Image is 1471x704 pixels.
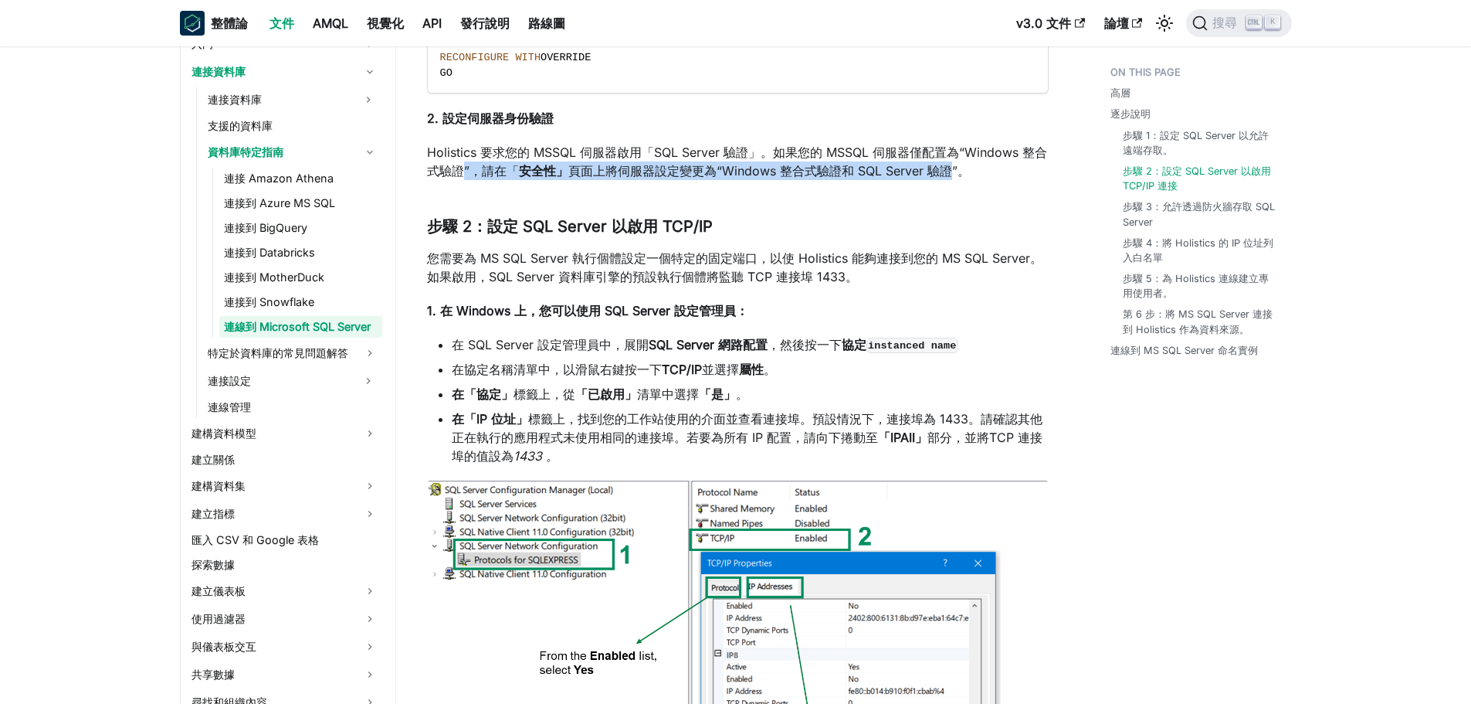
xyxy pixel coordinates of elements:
[1123,130,1269,156] font: 步驟 1：設定 SQL Server 以允許遠端存取。
[878,430,927,445] font: 「IPAII」
[187,474,382,498] a: 建構資料集
[224,172,334,185] font: 連接 Amazon Athena
[1123,128,1276,158] a: 步驟 1：設定 SQL Server 以允許遠端存取。
[427,111,554,126] font: 2. 設定伺服器身份驗證
[187,554,382,576] a: 探索數據
[1152,11,1177,36] button: 在暗模式和亮模式之間切換（目前為亮模式）
[208,374,251,387] font: 連接設定
[224,295,314,308] font: 連接到 Snowflake
[1110,107,1151,121] a: 逐步說明
[192,612,246,625] font: 使用過濾器
[164,46,396,704] nav: 文件側邊欄
[1123,201,1275,227] font: 步驟 3：允許透過防火牆存取 SQL Server
[358,11,413,36] a: 視覺化
[1123,165,1271,192] font: 步驟 2：設定 SQL Server 以啟用 TCP/IP 連接
[1123,236,1276,265] a: 步驟 4：將 Holistics 的 IP 位址列入白名單
[219,291,382,313] a: 連接到 Snowflake
[224,320,371,333] font: 連線到 Microsoft SQL Server
[208,119,273,132] font: 支援的資料庫
[219,267,382,288] a: 連接到 MotherDuck
[1110,343,1258,358] a: 連線到 MS SQL Server 命名實例
[192,65,246,78] font: 連接資料庫
[219,168,382,189] a: 連接 Amazon Athena
[1123,307,1276,336] a: 第 6 步：將 MS SQL Server 連接到 Holistics 作為資料來源。
[413,11,451,36] a: API
[528,411,800,427] font: 標籤上，找到您的工作站使用的介面並查看連接埠
[1186,9,1292,37] button: 搜尋 (Ctrl+K)
[203,87,354,112] a: 連接資料庫
[452,411,528,427] font: 在「IP 位址」
[303,11,358,36] a: AMQL
[211,15,248,31] font: 整體論
[519,163,568,179] font: 安全性」
[260,11,303,36] a: 文件
[528,15,565,31] font: 路線圖
[575,386,637,402] font: 「已啟用」
[1110,108,1151,120] font: 逐步說明
[192,479,246,492] font: 建構資料集
[702,362,739,377] font: 並選擇
[224,221,307,234] font: 連接到 BigQuery
[1212,16,1237,29] font: 搜尋
[1007,11,1094,36] a: v3.0 文件
[440,67,452,79] span: GO
[224,196,335,209] font: 連接到 Azure MS SQL
[1110,345,1258,356] font: 連線到 MS SQL Server 命名實例
[219,316,382,338] a: 連線到 Microsoft SQL Server
[354,87,382,112] button: 展開側邊欄類別“連接資料庫”
[208,93,262,106] font: 連接資料庫
[541,52,591,63] span: OVERRIDE
[192,584,246,597] font: 建立儀表板
[1104,15,1129,31] font: 論壇
[451,11,519,36] a: 發行說明
[513,448,558,464] font: 1433 。
[422,15,442,31] font: API
[427,250,1042,284] font: 您需要為 MS SQL Server 執行個體設定一個特定的固定端口，以使 Holistics 能夠連接到您的 MS SQL Server。如果啟用，SQL Server 資料庫引擎的預設執行個...
[1016,15,1071,31] font: v3.0 文件
[187,421,382,446] a: 建構資料模型
[192,558,235,571] font: 探索數據
[180,11,205,36] img: 整體論
[224,270,324,284] font: 連接到 MotherDuck
[1110,87,1130,99] font: 高層
[515,52,541,63] span: WITH
[460,15,510,31] font: 發行說明
[187,529,382,551] a: 匯入 CSV 和 Google 表格
[192,668,235,681] font: 共享數據
[452,386,513,402] font: 在「協定」
[187,662,382,687] a: 共享數據
[208,346,348,359] font: 特定於資料庫的常見問題解答
[208,145,283,158] font: 資料庫特定指南
[662,362,702,377] font: TCP/IP
[637,386,699,402] font: 清單中選擇
[187,607,382,631] a: 使用過濾器
[187,449,382,471] a: 建立關係
[427,145,1047,179] font: Holistics 要求您的 MSSQL 伺服器啟用「SQL Server 驗證」。如果您的 MSSQL 伺服器僅配置為“Windows 整合式驗證”，請在「
[269,15,294,31] font: 文件
[192,533,319,546] font: 匯入 CSV 和 Google 表格
[192,427,256,440] font: 建構資料模型
[208,400,251,413] font: 連線管理
[739,362,764,377] font: 屬性
[367,15,404,31] font: 視覺化
[551,386,575,402] font: ，從
[224,246,315,259] font: 連接到 Databricks
[203,341,382,366] a: 特定於資料庫的常見問題解答
[866,338,958,353] code: instanced name
[1123,237,1273,264] font: 步驟 4：將 Holistics 的 IP 位址列入白名單
[203,396,382,418] a: 連線管理
[1123,271,1276,301] a: 步驟 5：為 Holistics 連線建立專用使用者。
[1265,15,1280,29] kbd: K
[192,507,235,520] font: 建立指標
[452,337,649,352] font: 在 SQL Server 設定管理員中，展開
[427,217,713,236] font: 步驟 2：設定 SQL Server 以啟用 TCP/IP
[219,217,382,239] a: 連接到 BigQuery
[768,337,842,352] font: ，然後按一下
[1110,86,1130,100] a: 高層
[568,163,970,179] font: 頁面上將伺服器設定變更為“Windows 整合式驗證和 SQL Server 驗證”。
[1095,11,1152,36] a: 論壇
[187,60,382,84] a: 連接資料庫
[187,634,382,659] a: 與儀表板交互
[187,579,382,604] a: 建立儀表板
[649,337,768,352] font: SQL Server 網路配置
